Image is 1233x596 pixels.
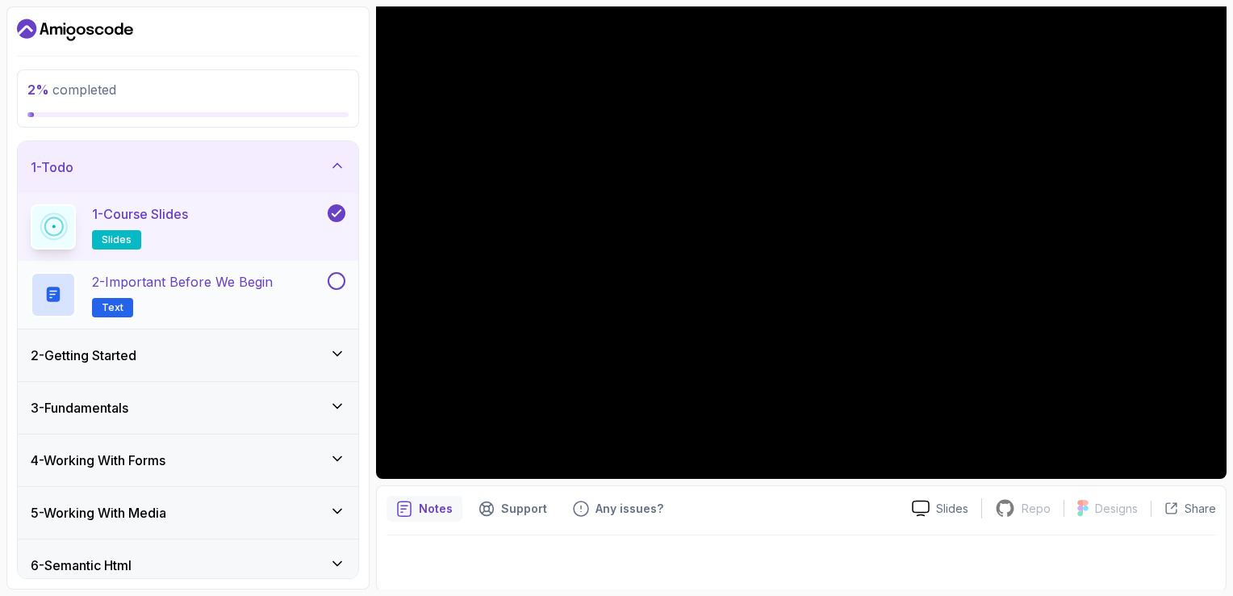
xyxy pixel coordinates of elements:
button: 3-Fundamentals [18,382,358,434]
h3: 1 - Todo [31,157,73,177]
p: Notes [419,501,453,517]
p: Designs [1095,501,1138,517]
h3: 4 - Working With Forms [31,451,165,470]
p: Support [501,501,547,517]
p: 2 - Important Before We Begin [92,272,273,292]
button: 1-Todo [18,141,358,193]
button: 1-Course Slidesslides [31,204,345,250]
button: 2-Important Before We BeginText [31,272,345,317]
p: Repo [1022,501,1051,517]
p: Any issues? [596,501,663,517]
h3: 6 - Semantic Html [31,556,132,575]
button: notes button [387,496,462,522]
button: Share [1151,501,1216,517]
button: 2-Getting Started [18,329,358,381]
span: completed [27,82,116,98]
span: Text [102,301,123,314]
button: 4-Working With Forms [18,434,358,486]
a: Slides [899,500,981,517]
span: 2 % [27,82,49,98]
h3: 2 - Getting Started [31,346,136,365]
button: Feedback button [563,496,673,522]
p: 1 - Course Slides [92,204,188,224]
h3: 5 - Working With Media [31,503,166,523]
span: slides [102,233,132,246]
p: Share [1185,501,1216,517]
button: Support button [469,496,557,522]
button: 5-Working With Media [18,487,358,539]
h3: 3 - Fundamentals [31,398,128,418]
button: 6-Semantic Html [18,539,358,591]
p: Slides [936,501,968,517]
a: Dashboard [17,17,133,43]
